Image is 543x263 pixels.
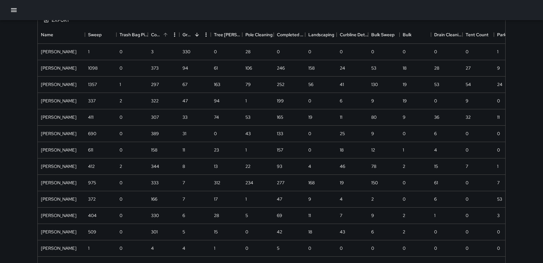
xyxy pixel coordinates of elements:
div: 19 [403,81,407,88]
div: 0 [245,229,248,235]
div: 344 [151,163,159,169]
div: 1 [245,147,247,153]
div: 509 [88,229,96,235]
div: 7 [466,163,468,169]
div: 4 [434,147,437,153]
div: 0 [403,180,406,186]
button: Menu [170,30,179,39]
div: 133 [277,130,283,137]
div: 0 [308,49,311,55]
div: 6 [182,212,185,219]
div: Bulk [403,26,411,43]
div: 1 [497,49,498,55]
div: 0 [340,49,343,55]
div: 975 [88,180,96,186]
div: 1 [245,98,247,104]
div: 246 [277,65,285,71]
div: Bulk Sweep [371,26,395,43]
div: Eddie Ballestros [41,65,76,71]
div: 47 [182,98,188,104]
div: Landscaping [305,26,337,43]
div: 252 [277,81,284,88]
div: 11 [308,212,311,219]
div: 33 [182,114,188,120]
div: 67 [182,81,188,88]
div: 9 [371,98,374,104]
div: 1357 [88,81,97,88]
div: Daniel Sterling [41,196,76,202]
div: 1 [88,49,89,55]
div: 0 [277,49,280,55]
div: 41 [340,81,344,88]
div: 0 [308,245,311,251]
div: 13 [214,163,218,169]
div: Curbline Detail [337,26,368,43]
div: 1 [120,81,121,88]
div: 312 [214,180,220,186]
div: 32 [466,114,471,120]
div: 4 [308,163,311,169]
div: 22 [245,163,250,169]
div: 12 [371,147,375,153]
div: Graffiti [182,26,193,43]
div: 9 [466,98,468,104]
div: 0 [403,245,406,251]
div: 93 [277,163,282,169]
div: 0 [308,130,311,137]
div: 0 [466,196,468,202]
div: 94 [214,98,220,104]
div: 611 [88,147,93,153]
div: 0 [120,147,122,153]
div: 2 [371,196,374,202]
div: 0 [371,245,374,251]
div: 79 [245,81,251,88]
div: 80 [371,114,377,120]
div: 106 [245,65,252,71]
div: 0 [466,180,468,186]
div: 53 [245,114,250,120]
div: 0 [120,49,122,55]
div: 69 [277,212,282,219]
div: Bulk [400,26,431,43]
div: 2 [403,212,405,219]
div: 0 [497,229,500,235]
div: 9 [308,196,311,202]
div: Gordon Rowe [41,98,76,104]
div: 165 [277,114,283,120]
div: 0 [434,49,437,55]
div: Bulk Sweep [368,26,400,43]
div: 404 [88,212,97,219]
div: 4 [151,245,154,251]
div: 94 [182,65,188,71]
div: 412 [88,163,95,169]
div: 19 [308,114,312,120]
div: 0 [120,65,122,71]
div: 199 [277,98,284,104]
div: 36 [434,114,439,120]
div: 372 [88,196,96,202]
div: 54 [466,81,471,88]
div: 3 [151,49,154,55]
div: 2 [403,163,405,169]
div: 234 [245,180,253,186]
div: 1 [245,196,247,202]
div: Graffiti [179,26,211,43]
div: 27 [466,65,471,71]
div: 3 [497,212,500,219]
div: 24 [497,81,502,88]
div: 24 [340,65,345,71]
div: Sweep [88,26,102,43]
div: 0 [214,130,217,137]
div: 31 [182,130,186,137]
div: 0 [466,130,468,137]
div: 0 [120,196,122,202]
div: 0 [308,98,311,104]
button: Menu [201,30,211,39]
div: Tent Count [466,26,489,43]
div: 46 [340,163,345,169]
div: 11 [182,147,185,153]
div: 0 [434,245,437,251]
div: Davis Jones [41,212,76,219]
div: 2 [120,163,122,169]
div: 0 [245,245,248,251]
